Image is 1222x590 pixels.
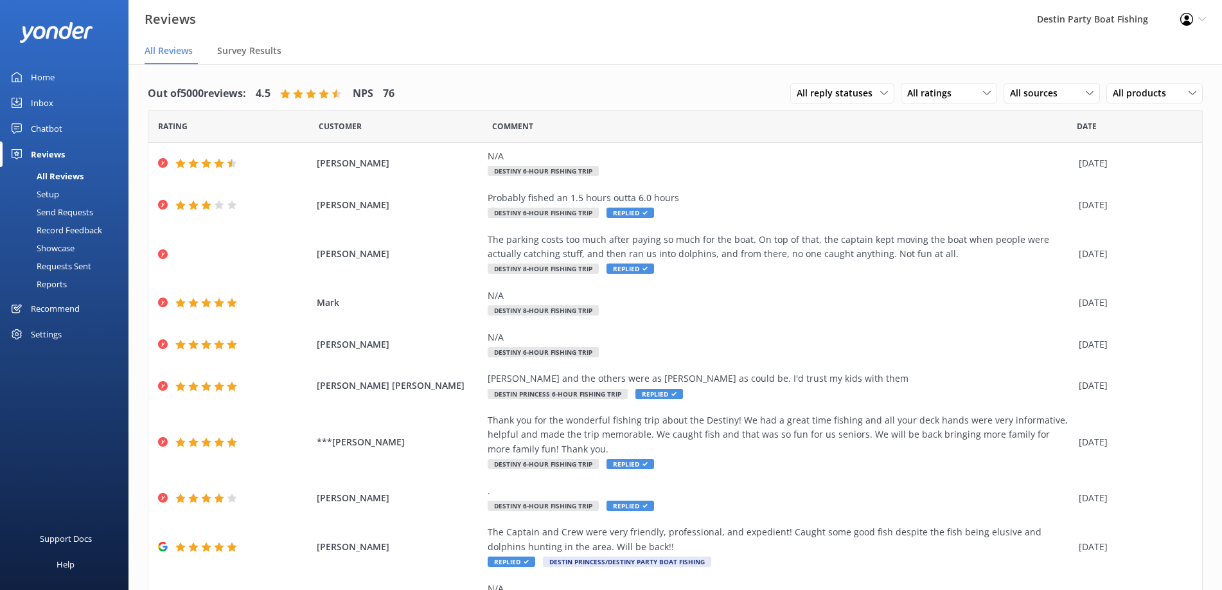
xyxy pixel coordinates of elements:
[488,149,1072,163] div: N/A
[488,389,628,399] span: Destin Princess 6-Hour Fishing Trip
[488,166,599,176] span: Destiny 6-Hour Fishing Trip
[57,551,75,577] div: Help
[488,330,1072,344] div: N/A
[317,435,482,449] span: ***[PERSON_NAME]
[1079,379,1186,393] div: [DATE]
[31,321,62,347] div: Settings
[256,85,270,102] h4: 4.5
[8,221,128,239] a: Record Feedback
[1079,156,1186,170] div: [DATE]
[488,305,599,316] span: Destiny 8-Hour Fishing Trip
[317,379,482,393] span: [PERSON_NAME] [PERSON_NAME]
[488,233,1072,262] div: The parking costs too much after paying so much for the boat. On top of that, the captain kept mo...
[19,22,93,43] img: yonder-white-logo.png
[1079,540,1186,554] div: [DATE]
[488,208,599,218] span: Destiny 6-Hour Fishing Trip
[217,44,281,57] span: Survey Results
[488,347,599,357] span: Destiny 6-Hour Fishing Trip
[148,85,246,102] h4: Out of 5000 reviews:
[488,371,1072,386] div: [PERSON_NAME] and the others were as [PERSON_NAME] as could be. I'd trust my kids with them
[1079,337,1186,352] div: [DATE]
[8,275,67,293] div: Reports
[8,203,128,221] a: Send Requests
[8,185,128,203] a: Setup
[488,525,1072,554] div: The Captain and Crew were very friendly, professional, and expedient! Caught some good fish despi...
[317,247,482,261] span: [PERSON_NAME]
[607,264,654,274] span: Replied
[907,86,959,100] span: All ratings
[607,459,654,469] span: Replied
[8,257,91,275] div: Requests Sent
[1079,491,1186,505] div: [DATE]
[383,85,394,102] h4: 76
[40,526,92,551] div: Support Docs
[31,141,65,167] div: Reviews
[317,156,482,170] span: [PERSON_NAME]
[635,389,683,399] span: Replied
[145,9,196,30] h3: Reviews
[8,275,128,293] a: Reports
[317,296,482,310] span: Mark
[8,185,59,203] div: Setup
[488,264,599,274] span: Destiny 8-Hour Fishing Trip
[1010,86,1065,100] span: All sources
[317,198,482,212] span: [PERSON_NAME]
[488,289,1072,303] div: N/A
[8,167,84,185] div: All Reviews
[317,337,482,352] span: [PERSON_NAME]
[31,90,53,116] div: Inbox
[8,239,75,257] div: Showcase
[607,501,654,511] span: Replied
[1079,198,1186,212] div: [DATE]
[319,120,362,132] span: Date
[607,208,654,218] span: Replied
[8,239,128,257] a: Showcase
[543,557,711,567] span: Destin Princess/Destiny Party Boat Fishing
[797,86,880,100] span: All reply statuses
[317,540,482,554] span: [PERSON_NAME]
[31,116,62,141] div: Chatbot
[492,120,533,132] span: Question
[1113,86,1174,100] span: All products
[488,413,1072,456] div: Thank you for the wonderful fishing trip about the Destiny! We had a great time fishing and all y...
[1077,120,1097,132] span: Date
[8,257,128,275] a: Requests Sent
[1079,435,1186,449] div: [DATE]
[8,203,93,221] div: Send Requests
[488,501,599,511] span: Destiny 6-Hour Fishing Trip
[317,491,482,505] span: [PERSON_NAME]
[353,85,373,102] h4: NPS
[8,167,128,185] a: All Reviews
[488,459,599,469] span: Destiny 6-Hour Fishing Trip
[488,557,535,567] span: Replied
[488,484,1072,498] div: .
[488,191,1072,205] div: Probably fished an 1.5 hours outta 6.0 hours
[31,296,80,321] div: Recommend
[8,221,102,239] div: Record Feedback
[1079,247,1186,261] div: [DATE]
[31,64,55,90] div: Home
[1079,296,1186,310] div: [DATE]
[145,44,193,57] span: All Reviews
[158,120,188,132] span: Date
